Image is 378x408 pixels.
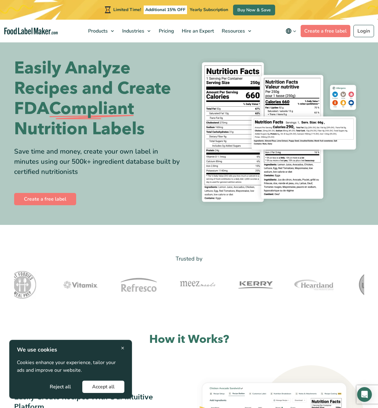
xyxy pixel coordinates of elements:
[144,6,187,14] span: Additional 15% OFF
[84,20,117,42] a: Products
[82,381,124,393] button: Accept all
[353,25,374,37] a: Login
[14,332,364,347] h2: How it Works?
[14,58,185,139] h1: Easily Analyze Recipes and Create FDA Nutrition Labels
[155,20,177,42] a: Pricing
[157,28,175,34] span: Pricing
[233,5,275,15] a: Buy Now & Save
[220,28,246,34] span: Resources
[17,359,124,375] p: Cookies enhance your experience, tailor your ads and improve our website.
[121,344,124,352] span: ×
[14,254,364,263] p: Trusted by
[301,25,350,37] a: Create a free label
[218,20,254,42] a: Resources
[180,28,215,34] span: Hire an Expert
[120,28,145,34] span: Industries
[190,7,228,13] span: Yearly Subscription
[86,28,108,34] span: Products
[40,381,81,393] button: Reject all
[17,346,57,353] strong: We use cookies
[113,7,141,13] span: Limited Time!
[49,99,134,119] span: Compliant
[178,20,216,42] a: Hire an Expert
[14,193,76,205] a: Create a free label
[14,147,185,177] div: Save time and money, create your own label in minutes using our 500k+ ingredient database built b...
[357,387,372,402] div: Open Intercom Messenger
[119,20,154,42] a: Industries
